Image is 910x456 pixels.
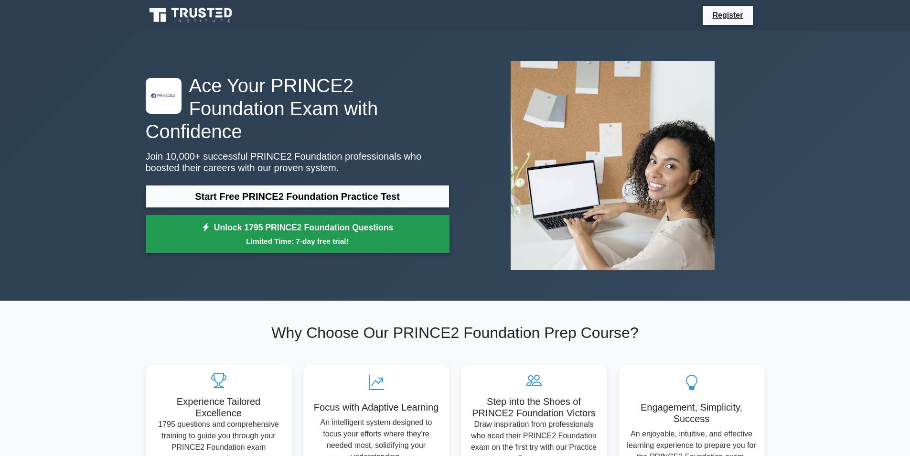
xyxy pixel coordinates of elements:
small: Limited Time: 7-day free trial! [158,236,438,247]
a: Start Free PRINCE2 Foundation Practice Test [146,185,450,208]
h5: Experience Tailored Excellence [153,396,284,419]
p: Join 10,000+ successful PRINCE2 Foundation professionals who boosted their careers with our prove... [146,151,450,174]
h5: Step into the Shoes of PRINCE2 Foundation Victors [469,396,600,419]
h2: Why Choose Our PRINCE2 Foundation Prep Course? [146,324,765,342]
a: Register [707,9,749,21]
h5: Focus with Adaptive Learning [311,402,442,413]
a: Unlock 1795 PRINCE2 Foundation QuestionsLimited Time: 7-day free trial! [146,215,450,253]
h5: Engagement, Simplicity, Success [626,402,757,424]
h1: Ace Your PRINCE2 Foundation Exam with Confidence [146,74,450,143]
